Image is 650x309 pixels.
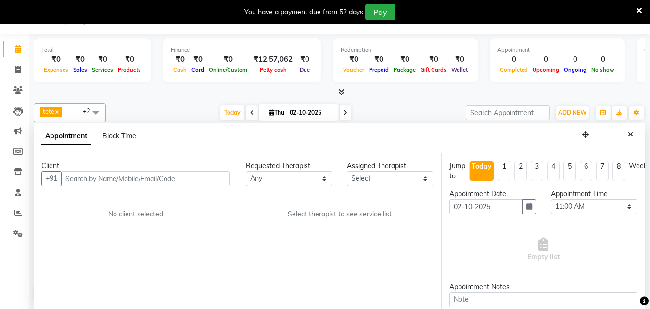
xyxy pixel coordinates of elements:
[71,67,89,73] span: Sales
[558,109,586,116] span: ADD NEW
[497,54,530,65] div: 0
[288,209,392,219] span: Select therapist to see service list
[189,67,206,73] span: Card
[83,107,98,115] span: +2
[250,54,296,65] div: ₹12,57,062
[449,282,637,292] div: Appointment Notes
[64,209,207,219] div: No client selected
[531,161,543,181] li: 3
[244,7,363,17] div: You have a payment due from 52 days
[624,127,637,142] button: Close
[466,105,550,120] input: Search Appointment
[341,67,367,73] span: Voucher
[41,54,71,65] div: ₹0
[472,161,492,172] div: Today
[563,161,576,181] li: 5
[206,67,250,73] span: Online/Custom
[61,171,230,186] input: Search by Name/Mobile/Email/Code
[580,161,592,181] li: 6
[589,54,617,65] div: 0
[267,109,287,116] span: Thu
[287,106,335,120] input: 2025-10-02
[257,67,289,73] span: Petty cash
[341,54,367,65] div: ₹0
[527,238,560,262] span: Empty list
[115,67,143,73] span: Products
[547,161,560,181] li: 4
[589,67,617,73] span: No show
[41,46,143,54] div: Total
[418,54,449,65] div: ₹0
[115,54,143,65] div: ₹0
[367,54,391,65] div: ₹0
[498,161,510,181] li: 1
[341,46,470,54] div: Redemption
[367,67,391,73] span: Prepaid
[297,67,312,73] span: Due
[449,161,465,181] div: Jump to
[171,46,313,54] div: Finance
[596,161,609,181] li: 7
[220,105,244,120] span: Today
[365,4,395,20] button: Pay
[171,67,189,73] span: Cash
[41,171,62,186] button: +91
[497,46,617,54] div: Appointment
[206,54,250,65] div: ₹0
[171,54,189,65] div: ₹0
[54,107,59,115] a: x
[449,67,470,73] span: Wallet
[71,54,89,65] div: ₹0
[551,189,637,199] div: Appointment Time
[189,54,206,65] div: ₹0
[418,67,449,73] span: Gift Cards
[612,161,625,181] li: 8
[296,54,313,65] div: ₹0
[41,161,230,171] div: Client
[449,54,470,65] div: ₹0
[530,67,561,73] span: Upcoming
[530,54,561,65] div: 0
[246,161,332,171] div: Requested Therapist
[497,67,530,73] span: Completed
[43,107,54,115] span: tete
[391,67,418,73] span: Package
[561,54,589,65] div: 0
[561,67,589,73] span: Ongoing
[41,67,71,73] span: Expenses
[89,54,115,65] div: ₹0
[449,199,522,214] input: yyyy-mm-dd
[556,106,589,120] button: ADD NEW
[449,189,536,199] div: Appointment Date
[89,67,115,73] span: Services
[391,54,418,65] div: ₹0
[41,128,91,145] span: Appointment
[514,161,527,181] li: 2
[102,132,136,140] span: Block Time
[347,161,433,171] div: Assigned Therapist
